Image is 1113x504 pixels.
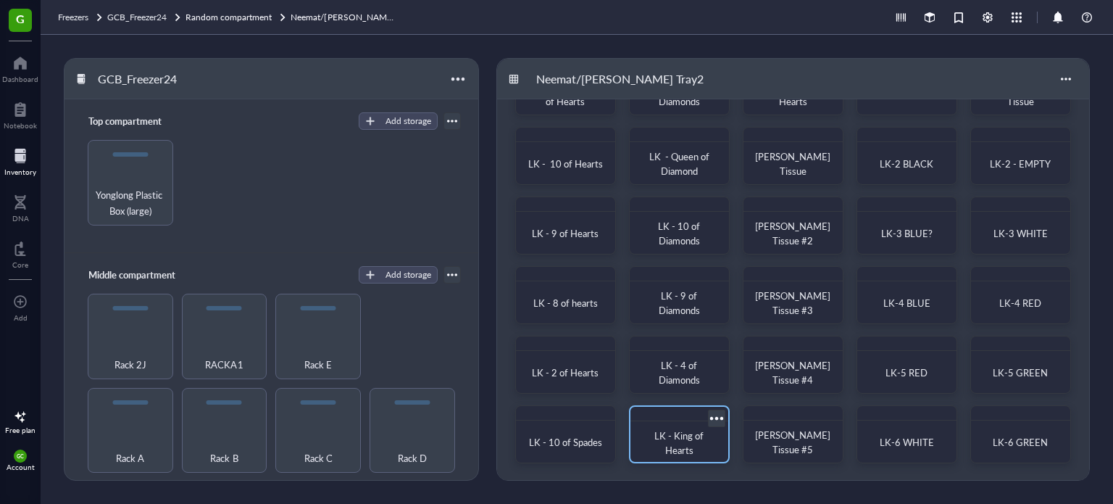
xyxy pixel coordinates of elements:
span: GC [17,453,24,460]
a: Core [12,237,28,269]
button: Add storage [359,266,438,284]
span: LK - 10 of Spades [529,435,602,449]
span: Rack C [304,450,333,466]
div: GCB_Freezer24 [91,67,183,91]
span: LK-6 WHITE [880,435,934,449]
span: LK-6 GREEN [993,435,1048,449]
span: RACKA1 [205,357,243,373]
span: LK - Queen of Diamond [649,149,712,178]
span: LK - 10 of Hearts [528,157,603,170]
span: [PERSON_NAME] Tissue #5 [755,428,833,456]
button: Add storage [359,112,438,130]
div: DNA [12,214,29,223]
div: Dashboard [2,75,38,83]
div: Account [7,463,35,471]
span: LK-5 RED [885,365,927,379]
span: LK-2 BLACK [880,157,933,170]
div: Free plan [5,426,36,434]
span: LK - 4 of Diamonds [659,358,700,387]
span: Freezers [58,11,88,23]
span: LK-3 BLUE? [881,226,933,240]
span: LK-2 - EMPTY [990,157,1051,170]
span: Rack E [304,357,332,373]
span: [PERSON_NAME] Tissue #2 [755,219,833,247]
div: Add storage [385,115,431,128]
div: Notebook [4,121,37,130]
span: LK - 10 of Diamonds [658,219,702,247]
span: LK-4 RED [999,296,1041,310]
div: Inventory [4,168,36,176]
a: Random compartmentNeemat/[PERSON_NAME] Tray2 [185,10,399,25]
span: LK - 8 of hearts [533,296,598,310]
a: Inventory [4,144,36,176]
a: DNA [12,191,29,223]
span: [PERSON_NAME] Tissue #4 [755,358,833,387]
a: Dashboard [2,51,38,83]
span: [PERSON_NAME] Tissue [755,149,833,178]
span: Rack 2J [114,357,146,373]
span: Rack D [398,450,427,466]
span: GCB_Freezer24 [107,11,167,23]
span: Rack B [210,450,238,466]
div: Add [14,313,28,322]
a: Freezers [58,10,104,25]
div: Top compartment [82,111,169,131]
span: Rack A [116,450,144,466]
span: Yonglong Plastic Box (large) [94,187,167,219]
span: LK - 9 of Diamonds [659,289,700,317]
a: GCB_Freezer24 [107,10,183,25]
div: Middle compartment [82,265,182,285]
span: G [16,9,25,28]
div: Add storage [385,268,431,281]
a: Notebook [4,98,37,130]
span: LK-5 GREEN [993,365,1048,379]
span: [PERSON_NAME] Tissue #3 [755,289,833,317]
div: Neemat/[PERSON_NAME] Tray2 [530,67,710,91]
span: LK-4 BLUE [883,296,930,310]
span: LK - 2 of Hearts [532,365,599,379]
div: Core [12,260,28,269]
span: LK-3 WHITE [993,226,1048,240]
span: LK - King of Hearts [654,429,706,457]
span: LK - 9 of Hearts [532,226,599,240]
